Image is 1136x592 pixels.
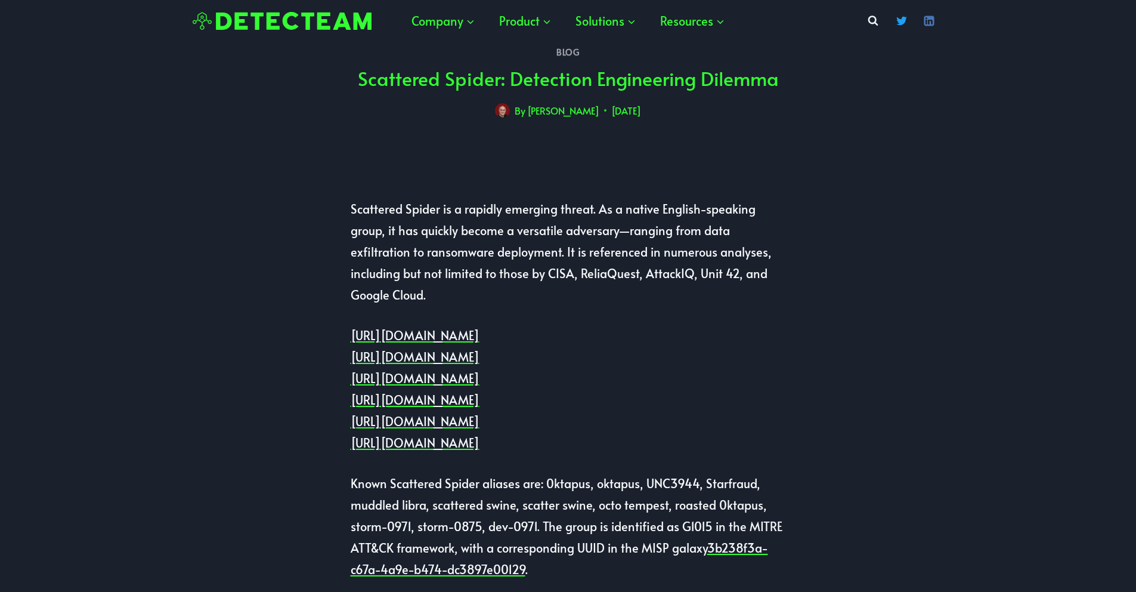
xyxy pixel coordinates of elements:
[351,473,786,580] p: Known Scattered Spider aliases are: 0ktapus, oktapus, UNC3944, Starfraud, muddled libra, scattere...
[487,3,564,39] a: Product
[351,349,479,365] a: [URL][DOMAIN_NAME]
[660,10,725,32] span: Resources
[351,413,479,430] a: [URL][DOMAIN_NAME]
[611,102,641,119] time: [DATE]
[527,104,599,117] a: [PERSON_NAME]
[890,9,914,33] a: Twitter
[499,10,552,32] span: Product
[564,3,648,39] a: Solutions
[648,3,737,39] a: Resources
[411,10,475,32] span: Company
[351,434,479,451] a: [URL][DOMAIN_NAME]
[351,391,479,408] a: [URL][DOMAIN_NAME]
[351,327,479,344] a: [URL][DOMAIN_NAME]
[358,64,779,92] h1: Scattered Spider: Detection Engineering Dilemma
[515,102,525,119] span: By
[351,198,786,306] p: Scattered Spider is a rapidly emerging threat. As a native English-speaking group, it has quickly...
[351,370,479,387] a: [URL][DOMAIN_NAME]
[495,103,510,118] a: Author image
[400,3,487,39] a: Company
[193,12,372,30] img: Detecteam
[556,47,580,58] a: Blog
[495,103,510,118] img: Avatar photo
[575,10,636,32] span: Solutions
[917,9,941,33] a: Linkedin
[400,3,737,39] nav: Primary Navigation
[862,10,884,32] button: View Search Form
